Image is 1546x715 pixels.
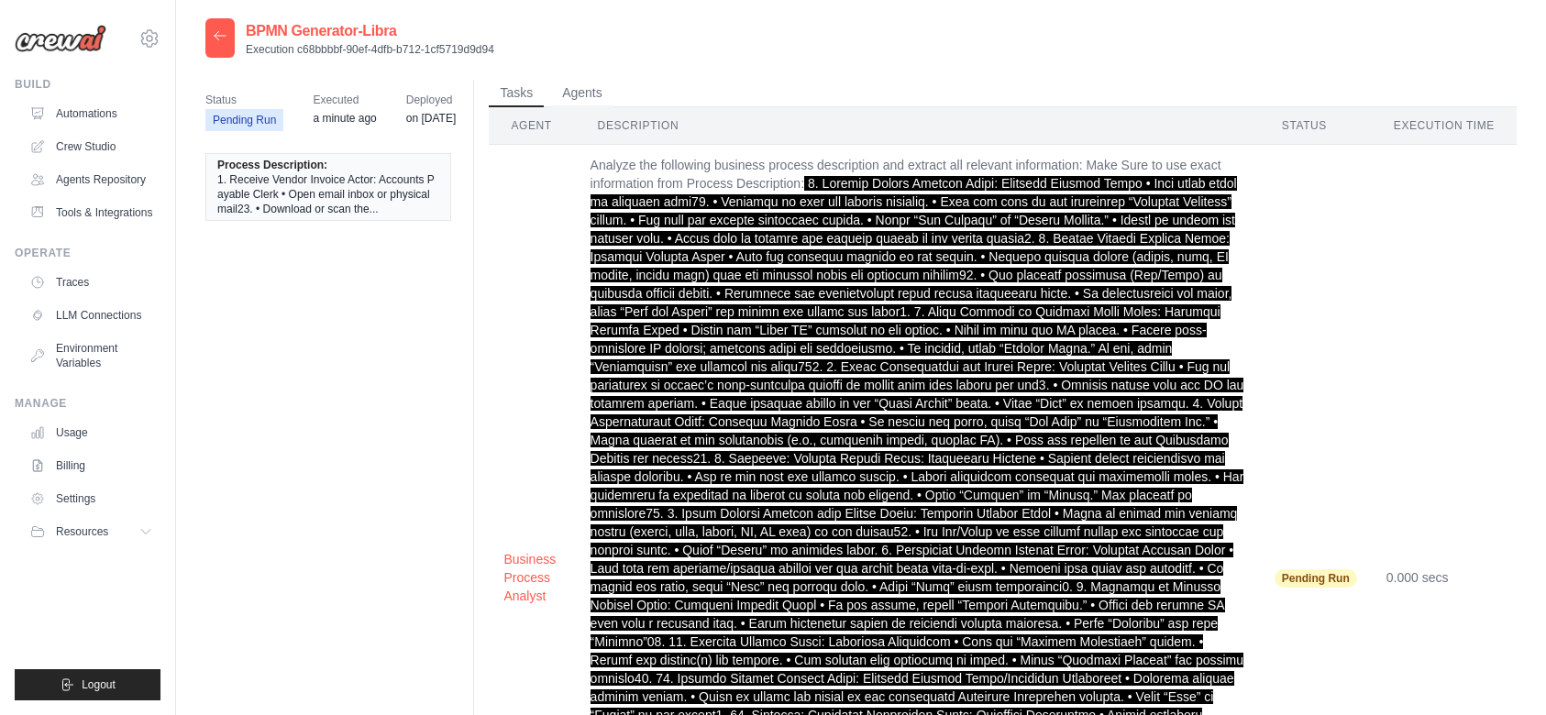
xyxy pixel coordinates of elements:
[551,80,613,107] button: Agents
[15,25,106,52] img: Logo
[217,158,327,172] span: Process Description:
[15,669,160,700] button: Logout
[313,112,376,125] time: October 6, 2025 at 18:35 IST
[15,246,160,260] div: Operate
[406,91,456,109] span: Deployed
[22,484,160,513] a: Settings
[1275,569,1357,588] span: Pending Run
[22,334,160,378] a: Environment Variables
[205,91,283,109] span: Status
[22,268,160,297] a: Traces
[56,524,108,539] span: Resources
[576,107,1260,145] th: Description
[217,172,439,216] span: 1. Receive Vendor Invoice Actor: Accounts Payable Clerk • Open email inbox or physical mail23. • ...
[406,112,456,125] time: September 8, 2025 at 19:38 IST
[22,99,160,128] a: Automations
[22,165,160,194] a: Agents Repository
[15,396,160,411] div: Manage
[22,451,160,480] a: Billing
[22,418,160,447] a: Usage
[489,107,575,145] th: Agent
[246,20,494,42] h2: BPMN Generator-Libra
[22,198,160,227] a: Tools & Integrations
[15,77,160,92] div: Build
[1372,107,1517,145] th: Execution Time
[1260,107,1372,145] th: Status
[489,80,544,107] button: Tasks
[246,42,494,57] p: Execution c68bbbbf-90ef-4dfb-b712-1cf5719d9d94
[82,677,116,692] span: Logout
[205,109,283,131] span: Pending Run
[22,132,160,161] a: Crew Studio
[313,91,376,109] span: Executed
[503,550,560,605] button: Business Process Analyst
[22,517,160,546] button: Resources
[22,301,160,330] a: LLM Connections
